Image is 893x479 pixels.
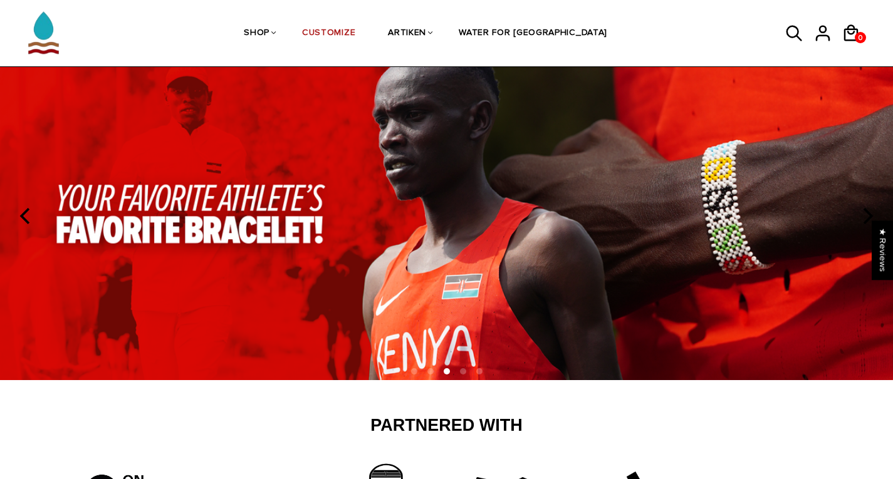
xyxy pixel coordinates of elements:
[853,202,880,230] button: next
[459,1,607,67] a: WATER FOR [GEOGRAPHIC_DATA]
[872,220,893,280] div: Click to open Judge.me floating reviews tab
[302,1,355,67] a: CUSTOMIZE
[388,1,426,67] a: ARTIKEN
[13,202,40,230] button: previous
[90,415,804,436] h2: Partnered With
[855,32,866,43] a: 0
[244,1,269,67] a: SHOP
[855,30,866,46] span: 0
